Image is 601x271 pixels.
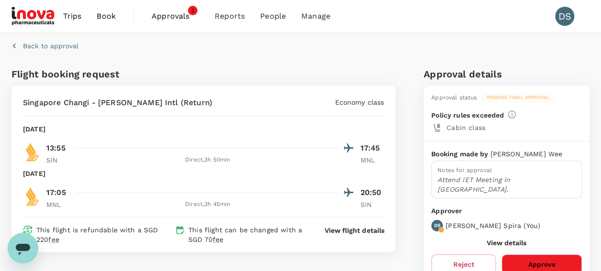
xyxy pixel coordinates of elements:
img: SQ [23,142,42,162]
p: Policy rules exceeded [431,110,504,120]
p: Booking made by [431,149,490,159]
p: This flight can be changed with a SGD 70 [188,225,308,244]
span: Book [97,11,116,22]
div: Approval status [431,93,477,103]
p: Back to approval [23,41,78,51]
span: Trips [63,11,82,22]
p: 20:50 [360,187,384,198]
p: 13:55 [46,142,66,154]
p: Singapore Changi - [PERSON_NAME] Intl (Return) [23,97,212,108]
p: 17:45 [360,142,384,154]
div: DS [555,7,574,26]
button: Back to approval [11,41,78,51]
p: [PERSON_NAME] Wee [490,149,562,159]
span: Notes for approval [437,167,492,173]
span: People [260,11,286,22]
p: Cabin class [447,123,582,132]
span: Approvals [152,11,199,22]
div: Direct , 3h 50min [76,155,339,165]
p: [DATE] [23,169,45,178]
p: Approver [431,206,582,216]
span: Manage [301,11,330,22]
p: DS [434,222,440,229]
p: Attend iET Meeting in [GEOGRAPHIC_DATA]. [437,175,576,194]
p: Economy class [335,98,384,107]
p: This flight is refundable with a SGD 220 [36,225,171,244]
img: SQ [23,187,42,206]
span: Reports [215,11,245,22]
p: SIN [360,200,384,209]
iframe: Button to launch messaging window [8,233,38,263]
span: fee [213,236,223,243]
p: SIN [46,155,70,165]
p: MNL [360,155,384,165]
h6: Flight booking request [11,66,202,82]
h6: Approval details [424,66,590,82]
p: [PERSON_NAME] Spira ( You ) [446,221,540,230]
button: View details [487,239,526,247]
p: 17:05 [46,187,66,198]
span: 3 [188,6,197,15]
button: View flight details [325,226,384,235]
p: MNL [46,200,70,209]
img: iNova Pharmaceuticals [11,6,55,27]
span: Pending final approval [481,94,555,101]
span: fee [48,236,59,243]
p: [DATE] [23,124,45,134]
div: Direct , 3h 45min [76,200,339,209]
